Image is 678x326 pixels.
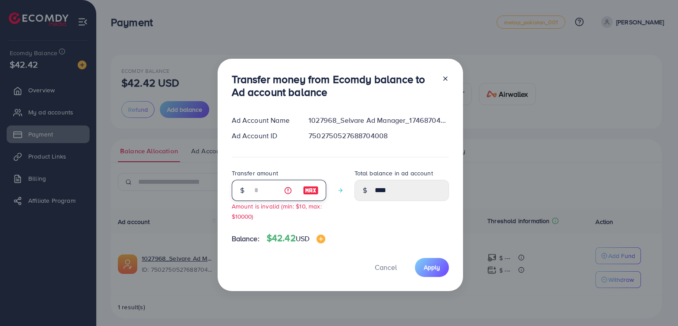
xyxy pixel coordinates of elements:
[354,169,433,178] label: Total balance in ad account
[364,258,408,277] button: Cancel
[303,185,319,196] img: image
[232,73,435,99] h3: Transfer money from Ecomdy balance to Ad account balance
[267,233,325,244] h4: $42.42
[225,115,302,125] div: Ad Account Name
[301,115,456,125] div: 1027968_Selvare Ad Manager_1746870428166
[415,258,449,277] button: Apply
[232,234,260,244] span: Balance:
[232,169,278,178] label: Transfer amount
[375,262,397,272] span: Cancel
[640,286,671,319] iframe: Chat
[232,202,322,220] small: Amount is invalid (min: $10, max: $10000)
[316,235,325,243] img: image
[296,234,309,243] span: USD
[424,263,440,272] span: Apply
[225,131,302,141] div: Ad Account ID
[301,131,456,141] div: 7502750527688704008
